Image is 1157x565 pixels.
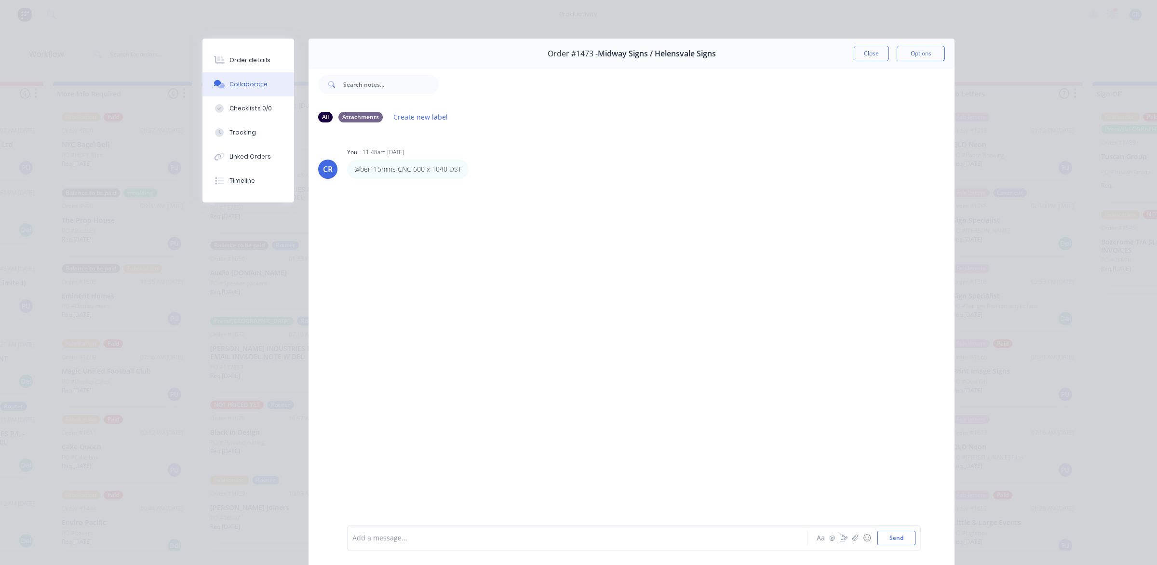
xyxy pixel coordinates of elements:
button: Create new label [389,110,453,123]
div: - 11:48am [DATE] [359,148,404,157]
span: Order #1473 - [548,49,598,58]
button: Options [897,46,945,61]
div: Collaborate [229,80,268,89]
button: Collaborate [202,72,294,96]
div: All [318,112,333,122]
div: Linked Orders [229,152,271,161]
button: Aa [815,532,826,544]
div: CR [323,163,333,175]
button: @ [826,532,838,544]
span: Midway Signs / Helensvale Signs [598,49,716,58]
div: Attachments [338,112,383,122]
div: Tracking [229,128,256,137]
button: Send [877,531,915,545]
div: Timeline [229,176,255,185]
button: Order details [202,48,294,72]
button: ☺ [861,532,873,544]
p: @ben 15mins CNC 600 x 1040 DST [354,164,461,174]
button: Timeline [202,169,294,193]
input: Search notes... [343,75,439,94]
button: Tracking [202,121,294,145]
div: Checklists 0/0 [229,104,272,113]
div: Order details [229,56,270,65]
div: You [347,148,357,157]
button: Linked Orders [202,145,294,169]
button: Checklists 0/0 [202,96,294,121]
button: Close [854,46,889,61]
